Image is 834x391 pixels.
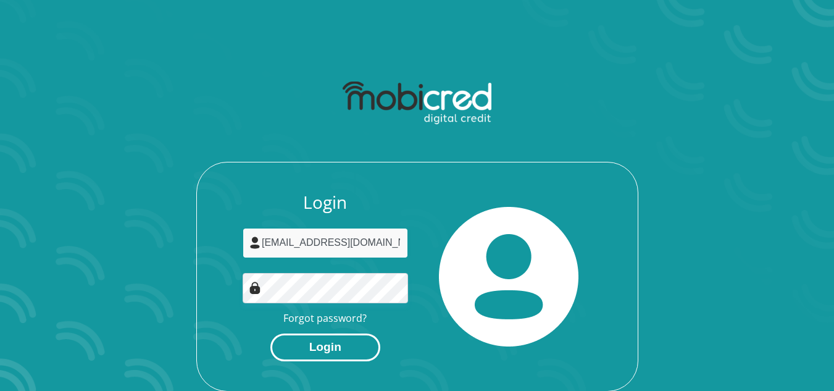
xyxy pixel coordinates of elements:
img: mobicred logo [343,82,491,125]
input: Username [243,228,408,258]
img: user-icon image [249,237,261,249]
img: Image [249,282,261,294]
button: Login [270,334,380,361]
h3: Login [243,192,408,213]
a: Forgot password? [283,311,367,325]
